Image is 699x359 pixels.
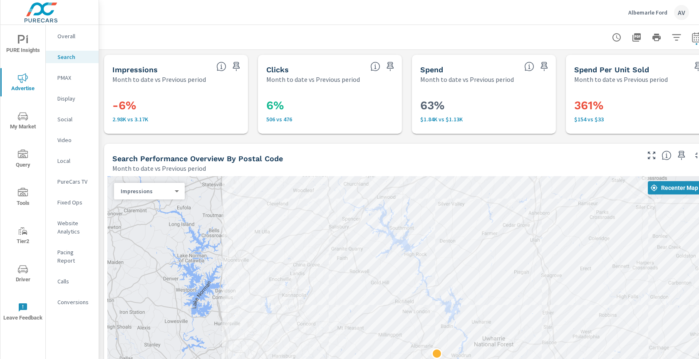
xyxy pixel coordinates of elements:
[57,277,92,285] p: Calls
[645,149,658,162] button: Make Fullscreen
[57,219,92,236] p: Website Analytics
[230,60,243,73] span: Save this to your personalized report
[3,226,43,246] span: Tier2
[46,217,99,238] div: Website Analytics
[3,302,43,323] span: Leave Feedback
[628,9,667,16] p: Albemarle Ford
[112,65,158,74] h5: Impressions
[57,198,92,207] p: Fixed Ops
[648,29,665,46] button: Print Report
[46,275,99,288] div: Calls
[266,116,394,123] p: 506 vs 476
[57,157,92,165] p: Local
[668,29,685,46] button: Apply Filters
[112,154,283,163] h5: Search Performance Overview By Postal Code
[675,149,688,162] span: Save this to your personalized report
[121,187,171,195] p: Impressions
[0,25,45,331] div: nav menu
[57,74,92,82] p: PMAX
[266,74,360,84] p: Month to date vs Previous period
[420,116,548,123] p: $1,842 vs $1,131
[46,30,99,42] div: Overall
[57,248,92,265] p: Pacing Report
[574,65,649,74] h5: Spend Per Unit Sold
[46,196,99,209] div: Fixed Ops
[384,60,397,73] span: Save this to your personalized report
[112,163,206,173] p: Month to date vs Previous period
[46,246,99,267] div: Pacing Report
[420,74,514,84] p: Month to date vs Previous period
[57,136,92,144] p: Video
[3,150,43,170] span: Query
[651,184,698,192] span: Recenter Map
[420,65,443,74] h5: Spend
[3,35,43,55] span: PURE Insights
[574,74,668,84] p: Month to date vs Previous period
[57,298,92,306] p: Conversions
[112,116,240,123] p: 2,976 vs 3,168
[524,61,534,71] span: The amount of money spent on advertising during the period.
[46,51,99,63] div: Search
[46,113,99,125] div: Social
[420,98,548,113] h3: 63%
[3,73,43,93] span: Advertise
[46,175,99,188] div: PureCars TV
[3,111,43,132] span: My Market
[57,32,92,40] p: Overall
[112,74,206,84] p: Month to date vs Previous period
[628,29,645,46] button: "Export Report to PDF"
[46,296,99,308] div: Conversions
[57,177,92,186] p: PureCars TV
[370,61,380,71] span: The number of times an ad was clicked by a consumer.
[46,71,99,84] div: PMAX
[57,53,92,61] p: Search
[112,98,240,113] h3: -6%
[46,134,99,146] div: Video
[3,188,43,208] span: Tools
[46,92,99,105] div: Display
[662,150,672,160] span: Understand Search performance data by postal code. Individual postal codes can be selected and ex...
[266,65,289,74] h5: Clicks
[114,187,178,195] div: Impressions
[57,94,92,103] p: Display
[674,5,689,20] div: AV
[3,264,43,285] span: Driver
[46,155,99,167] div: Local
[216,61,226,71] span: The number of times an ad was shown on your behalf.
[266,98,394,113] h3: 6%
[538,60,551,73] span: Save this to your personalized report
[57,115,92,123] p: Social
